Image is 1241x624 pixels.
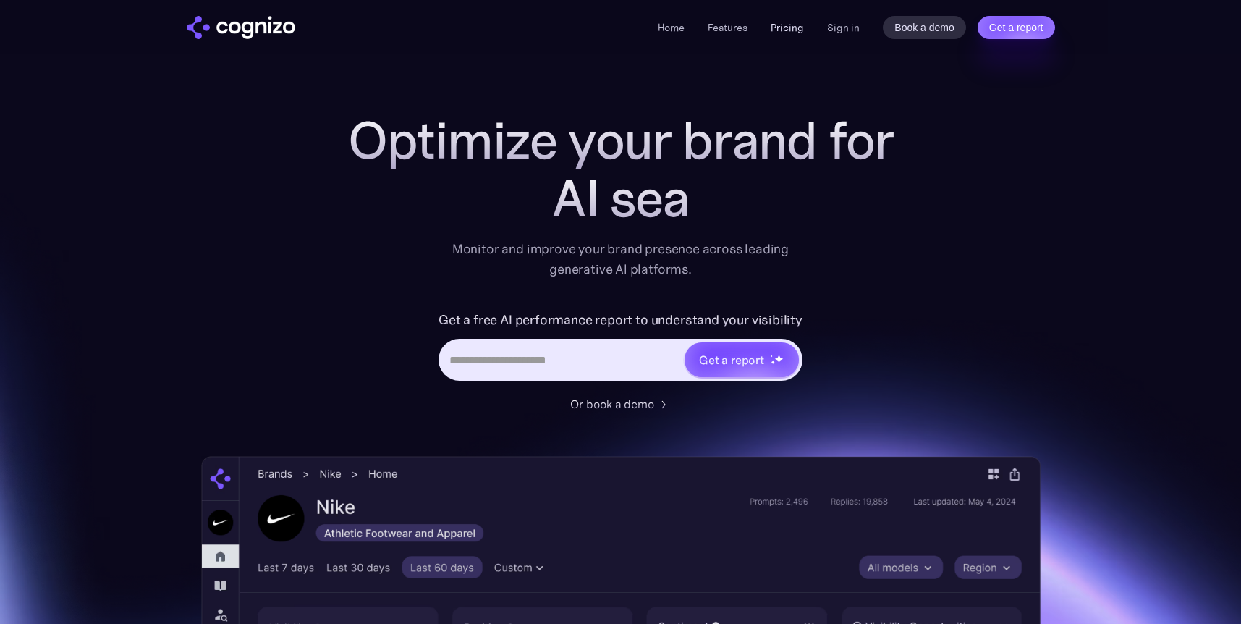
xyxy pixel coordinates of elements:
a: Or book a demo [570,395,672,413]
img: star [771,355,773,357]
label: Get a free AI performance report to understand your visibility [439,308,802,332]
a: Pricing [771,21,804,34]
a: Get a reportstarstarstar [683,341,800,379]
a: Book a demo [883,16,966,39]
a: Features [708,21,747,34]
a: Sign in [827,19,860,36]
a: Get a report [978,16,1055,39]
img: star [771,360,776,365]
div: Get a report [699,351,764,368]
h1: Optimize your brand for [331,111,910,169]
div: AI sea [331,169,910,227]
a: Home [658,21,685,34]
form: Hero URL Input Form [439,308,802,388]
div: Or book a demo [570,395,654,413]
a: home [187,16,295,39]
img: star [774,354,784,363]
div: Monitor and improve your brand presence across leading generative AI platforms. [443,239,799,279]
img: cognizo logo [187,16,295,39]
